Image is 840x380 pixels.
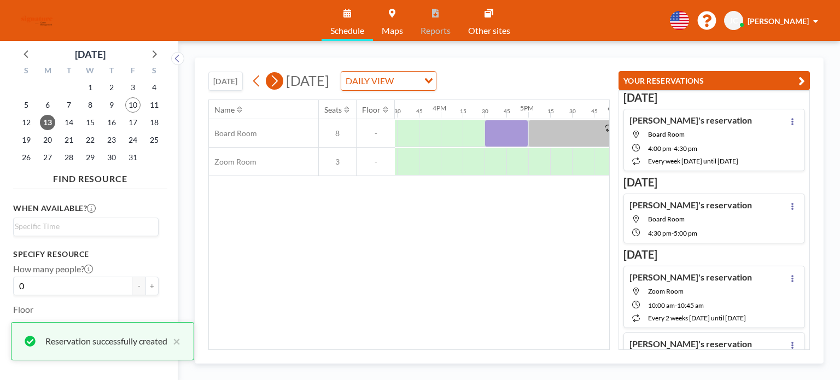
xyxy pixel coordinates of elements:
[13,249,159,259] h3: Specify resource
[324,105,342,115] div: Seats
[343,74,396,88] span: DAILY VIEW
[13,169,167,184] h4: FIND RESOURCE
[13,304,33,315] label: Floor
[59,65,80,79] div: T
[629,115,752,126] h4: [PERSON_NAME]'s reservation
[394,108,401,115] div: 30
[648,215,685,223] span: Board Room
[80,65,101,79] div: W
[623,176,805,189] h3: [DATE]
[61,150,77,165] span: Tuesday, October 28, 2025
[648,144,672,153] span: 4:00 PM
[362,105,381,115] div: Floor
[17,10,56,32] img: organization-logo
[83,80,98,95] span: Wednesday, October 1, 2025
[421,26,451,35] span: Reports
[677,301,704,309] span: 10:45 AM
[504,108,510,115] div: 45
[569,108,576,115] div: 30
[167,335,180,348] button: close
[147,115,162,130] span: Saturday, October 18, 2025
[13,264,93,274] label: How many people?
[648,314,746,322] span: every 2 weeks [DATE] until [DATE]
[648,301,675,309] span: 10:00 AM
[122,65,143,79] div: F
[37,65,59,79] div: M
[143,65,165,79] div: S
[40,115,55,130] span: Monday, October 13, 2025
[40,150,55,165] span: Monday, October 27, 2025
[145,277,159,295] button: +
[547,108,554,115] div: 15
[104,97,119,113] span: Thursday, October 9, 2025
[341,72,436,90] div: Search for option
[674,229,697,237] span: 5:00 PM
[416,108,423,115] div: 45
[591,108,598,115] div: 45
[629,272,752,283] h4: [PERSON_NAME]'s reservation
[468,26,510,35] span: Other sites
[83,150,98,165] span: Wednesday, October 29, 2025
[147,97,162,113] span: Saturday, October 11, 2025
[629,338,752,349] h4: [PERSON_NAME]'s reservation
[648,157,738,165] span: every week [DATE] until [DATE]
[397,74,418,88] input: Search for option
[40,97,55,113] span: Monday, October 6, 2025
[147,132,162,148] span: Saturday, October 25, 2025
[672,229,674,237] span: -
[75,46,106,62] div: [DATE]
[330,26,364,35] span: Schedule
[608,104,621,112] div: 6PM
[104,132,119,148] span: Thursday, October 23, 2025
[19,97,34,113] span: Sunday, October 5, 2025
[104,80,119,95] span: Thursday, October 2, 2025
[675,301,677,309] span: -
[209,157,256,167] span: Zoom Room
[357,157,395,167] span: -
[730,16,738,26] span: JC
[19,132,34,148] span: Sunday, October 19, 2025
[15,220,152,232] input: Search for option
[748,16,809,26] span: [PERSON_NAME]
[104,115,119,130] span: Thursday, October 16, 2025
[132,277,145,295] button: -
[433,104,446,112] div: 4PM
[520,104,534,112] div: 5PM
[125,80,141,95] span: Friday, October 3, 2025
[674,144,697,153] span: 4:30 PM
[319,157,356,167] span: 3
[629,200,752,211] h4: [PERSON_NAME]'s reservation
[357,128,395,138] span: -
[14,218,158,235] div: Search for option
[61,115,77,130] span: Tuesday, October 14, 2025
[83,132,98,148] span: Wednesday, October 22, 2025
[648,287,684,295] span: Zoom Room
[125,115,141,130] span: Friday, October 17, 2025
[19,150,34,165] span: Sunday, October 26, 2025
[125,132,141,148] span: Friday, October 24, 2025
[382,26,403,35] span: Maps
[648,130,685,138] span: Board Room
[209,128,257,138] span: Board Room
[83,115,98,130] span: Wednesday, October 15, 2025
[61,97,77,113] span: Tuesday, October 7, 2025
[648,229,672,237] span: 4:30 PM
[101,65,122,79] div: T
[104,150,119,165] span: Thursday, October 30, 2025
[623,248,805,261] h3: [DATE]
[83,97,98,113] span: Wednesday, October 8, 2025
[40,132,55,148] span: Monday, October 20, 2025
[286,72,329,89] span: [DATE]
[208,72,243,91] button: [DATE]
[61,132,77,148] span: Tuesday, October 21, 2025
[460,108,466,115] div: 15
[482,108,488,115] div: 30
[125,150,141,165] span: Friday, October 31, 2025
[672,144,674,153] span: -
[19,115,34,130] span: Sunday, October 12, 2025
[319,128,356,138] span: 8
[214,105,235,115] div: Name
[619,71,810,90] button: YOUR RESERVATIONS
[16,65,37,79] div: S
[147,80,162,95] span: Saturday, October 4, 2025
